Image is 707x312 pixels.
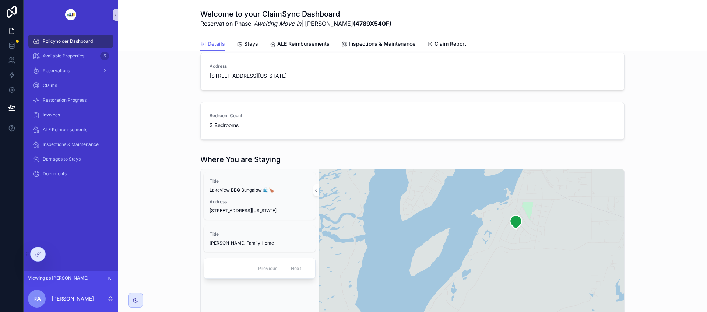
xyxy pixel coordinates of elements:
[270,37,330,52] a: ALE Reimbursements
[210,208,310,214] span: [STREET_ADDRESS][US_STATE]
[43,83,57,88] span: Claims
[43,127,87,133] span: ALE Reimbursements
[200,19,391,28] span: Reservation Phase- | [PERSON_NAME]
[28,64,113,77] a: Reservations
[43,97,87,103] span: Restoration Progress
[43,112,60,118] span: Invoices
[204,225,316,252] a: Title[PERSON_NAME] Family Home
[210,122,305,129] span: 3 Bedrooms
[210,231,310,237] span: Title
[43,53,84,59] span: Available Properties
[210,72,305,80] span: [STREET_ADDRESS][US_STATE]
[33,294,41,303] span: RA
[28,49,113,63] a: Available Properties5
[353,20,391,27] strong: (4789X540F)
[100,52,109,60] div: 5
[28,79,113,92] a: Claims
[28,153,113,166] a: Damages to Stays
[43,38,93,44] span: Policyholder Dashboard
[204,172,316,220] a: TitleLakeview BBQ Bungalow 🌊🍗Address[STREET_ADDRESS][US_STATE]
[210,199,310,205] span: Address
[200,154,281,165] h1: Where You are Staying
[210,240,310,246] span: [PERSON_NAME] Family Home
[349,40,415,48] span: Inspections & Maintenance
[435,40,466,48] span: Claim Report
[43,156,81,162] span: Damages to Stays
[28,138,113,151] a: Inspections & Maintenance
[244,40,258,48] span: Stays
[208,40,225,48] span: Details
[24,29,118,190] div: scrollable content
[200,9,391,19] h1: Welcome to your ClaimSync Dashboard
[28,167,113,180] a: Documents
[43,141,99,147] span: Inspections & Maintenance
[341,37,415,52] a: Inspections & Maintenance
[210,113,305,119] span: Bedroom Count
[28,123,113,136] a: ALE Reimbursements
[43,171,67,177] span: Documents
[254,20,301,27] em: Awaiting Move In
[237,37,258,52] a: Stays
[28,35,113,48] a: Policyholder Dashboard
[210,178,310,184] span: Title
[200,37,225,51] a: Details
[43,68,70,74] span: Reservations
[52,295,94,302] p: [PERSON_NAME]
[28,94,113,107] a: Restoration Progress
[210,63,305,69] span: Address
[28,275,88,281] span: Viewing as [PERSON_NAME]
[59,9,82,21] img: App logo
[210,187,310,193] span: Lakeview BBQ Bungalow 🌊🍗
[277,40,330,48] span: ALE Reimbursements
[28,108,113,122] a: Invoices
[427,37,466,52] a: Claim Report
